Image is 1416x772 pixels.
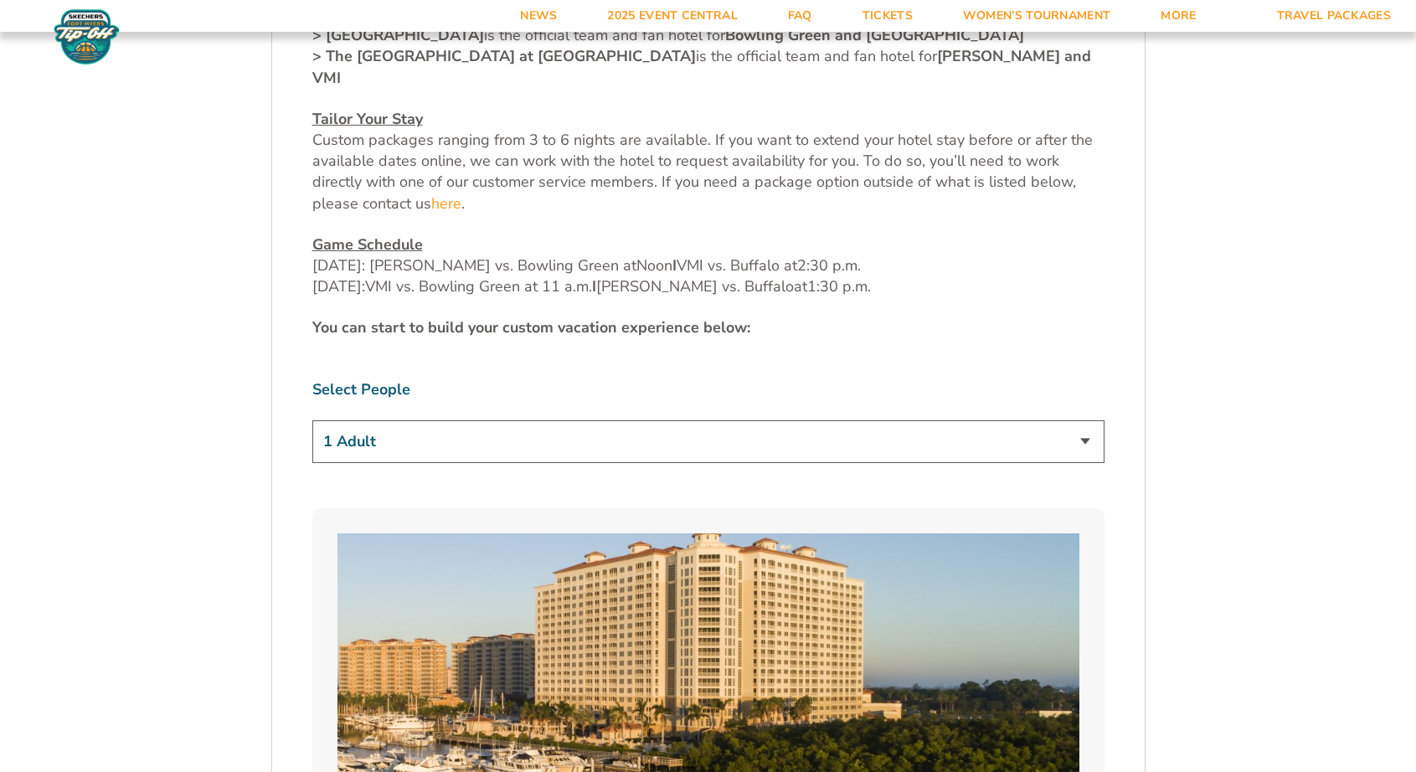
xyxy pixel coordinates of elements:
label: Select People [312,379,1104,400]
span: [PERSON_NAME] vs. Buffalo [596,276,794,296]
img: Fort Myers Tip-Off [50,8,123,65]
span: 2:30 p.m. [797,255,861,275]
strong: > [GEOGRAPHIC_DATA] [312,25,484,45]
strong: You can start to build your custom vacation experience below: [312,317,750,337]
span: at [794,276,807,296]
strong: [PERSON_NAME] and VMI [312,46,1091,87]
strong: > The [GEOGRAPHIC_DATA] at [GEOGRAPHIC_DATA] [312,46,696,66]
span: Noon [636,255,677,275]
span: is the official team and fan hotel for [696,46,937,66]
span: . [461,193,465,214]
span: [DATE]: [312,276,365,296]
span: he official team and fan hotel for [504,25,1024,45]
span: VMI vs. Bowling Green at 11 a.m. [365,276,592,296]
span: VMI vs. Buffalo at [677,255,797,275]
span: is t [312,25,504,45]
span: Custom packages ranging from 3 to 6 nights are available. If you want to extend your hotel stay b... [312,130,1093,214]
span: 1:30 p.m. [807,276,871,296]
span: [DATE]: [PERSON_NAME] vs. Bowling Green at [312,255,636,275]
a: here [431,193,461,214]
span: Game Schedule [312,234,423,255]
strong: Bowling Green and [GEOGRAPHIC_DATA] [725,25,1024,45]
u: Tailor Your Stay [312,109,423,129]
strong: I [672,255,677,275]
strong: I [592,276,596,296]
